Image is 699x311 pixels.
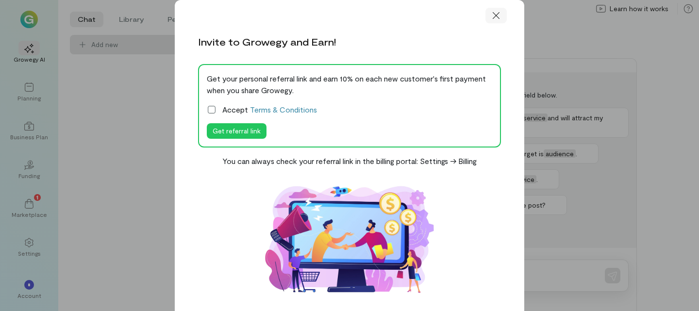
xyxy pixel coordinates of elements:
[198,35,336,49] div: Invite to Growegy and Earn!
[250,105,317,114] a: Terms & Conditions
[222,155,477,167] div: You can always check your referral link in the billing portal: Settings -> Billing
[252,175,447,304] img: Affiliate
[222,104,317,115] span: Accept
[207,123,266,139] button: Get referral link
[207,73,492,96] div: Get your personal referral link and earn 10% on each new customer's first payment when you share ...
